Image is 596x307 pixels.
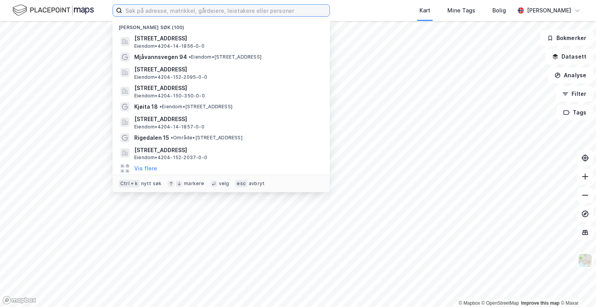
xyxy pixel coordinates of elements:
span: • [159,104,162,109]
div: velg [219,180,229,187]
span: Eiendom • [STREET_ADDRESS] [159,104,232,110]
a: Improve this map [521,300,560,306]
a: OpenStreetMap [482,300,519,306]
iframe: Chat Widget [557,270,596,307]
button: Analyse [548,68,593,83]
img: Z [578,253,593,268]
button: Datasett [546,49,593,64]
input: Søk på adresse, matrikkel, gårdeiere, leietakere eller personer [122,5,329,16]
img: logo.f888ab2527a4732fd821a326f86c7f29.svg [12,3,94,17]
span: [STREET_ADDRESS] [134,114,321,124]
span: Rigedalen 15 [134,133,169,142]
a: Mapbox [459,300,480,306]
span: • [171,135,173,140]
button: Bokmerker [541,30,593,46]
span: [STREET_ADDRESS] [134,83,321,93]
span: [STREET_ADDRESS] [134,146,321,155]
div: Bolig [492,6,506,15]
span: [STREET_ADDRESS] [134,65,321,74]
div: esc [235,180,247,187]
button: Tags [557,105,593,120]
div: Mine Tags [447,6,475,15]
div: nytt søk [141,180,162,187]
button: Vis flere [134,164,157,173]
div: Kart [419,6,430,15]
div: avbryt [249,180,265,187]
span: Eiendom • 4204-152-2037-0-0 [134,154,207,161]
span: Eiendom • 4204-152-2095-0-0 [134,74,207,80]
div: Kontrollprogram for chat [557,270,596,307]
span: Eiendom • [STREET_ADDRESS] [189,54,262,60]
span: Mjåvannsvegen 94 [134,52,187,62]
span: Eiendom • 4204-150-350-0-0 [134,93,205,99]
button: Filter [556,86,593,102]
span: • [189,54,191,60]
span: Eiendom • 4204-14-1857-0-0 [134,124,204,130]
span: Eiendom • 4204-14-1856-0-0 [134,43,204,49]
div: [PERSON_NAME] søk (100) [113,18,330,32]
span: Kjøita 18 [134,102,158,111]
div: markere [184,180,204,187]
span: [STREET_ADDRESS] [134,34,321,43]
span: Område • [STREET_ADDRESS] [171,135,243,141]
div: Ctrl + k [119,180,140,187]
div: [PERSON_NAME] [527,6,571,15]
a: Mapbox homepage [2,296,36,305]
